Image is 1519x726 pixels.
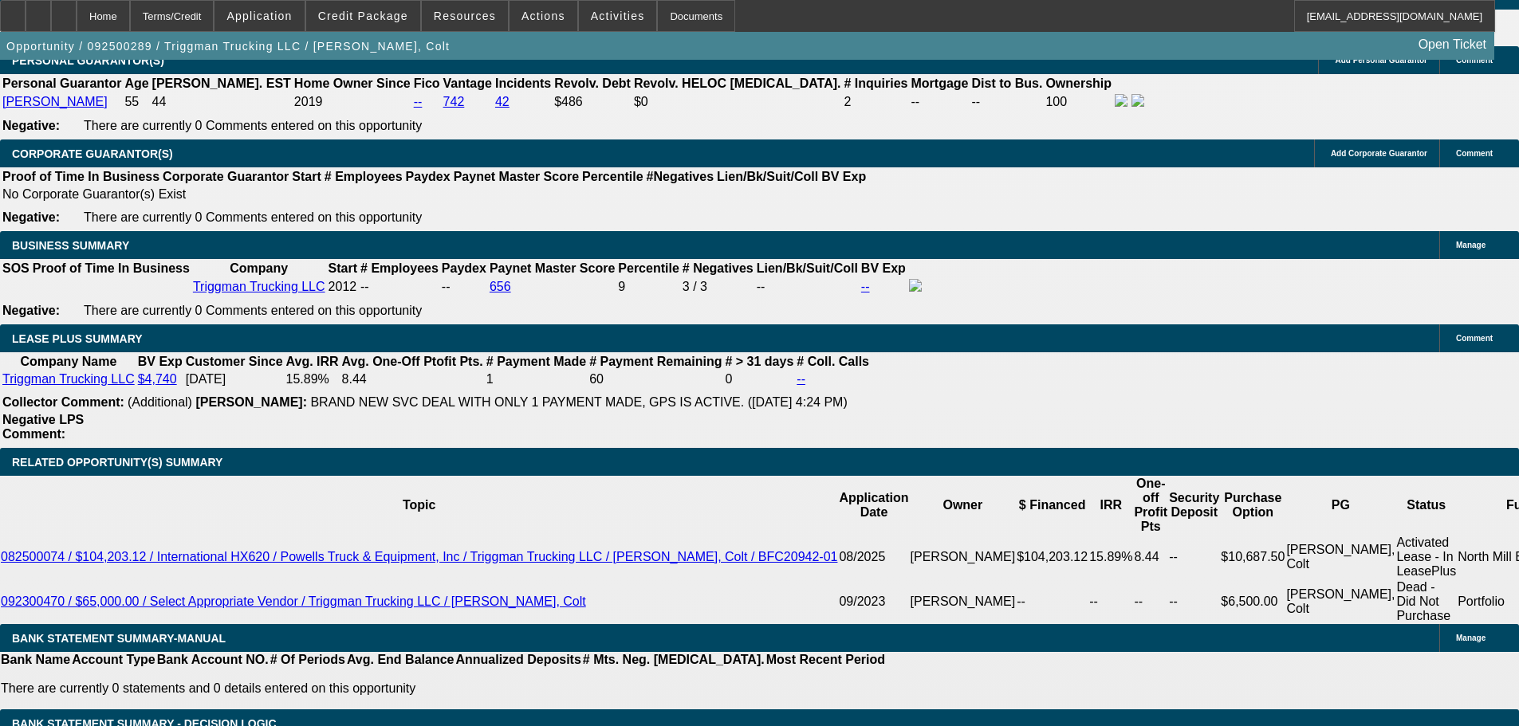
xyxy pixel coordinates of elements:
td: 1 [486,371,587,387]
th: Annualized Deposits [455,652,581,668]
b: Negative: [2,119,60,132]
span: -- [360,280,369,293]
td: 08/2025 [838,535,909,579]
button: Actions [510,1,577,31]
b: Start [292,170,321,183]
td: 8.44 [341,371,484,387]
b: # Employees [325,170,403,183]
b: Home Owner Since [294,77,411,90]
span: Opportunity / 092500289 / Triggman Trucking LLC / [PERSON_NAME], Colt [6,40,450,53]
span: RELATED OPPORTUNITY(S) SUMMARY [12,456,222,469]
b: BV Exp [138,355,183,368]
span: CORPORATE GUARANTOR(S) [12,147,173,160]
button: Application [214,1,304,31]
th: IRR [1088,476,1133,535]
b: Vantage [443,77,492,90]
th: $ Financed [1016,476,1088,535]
td: No Corporate Guarantor(s) Exist [2,186,873,202]
td: 44 [152,93,292,111]
b: Lien/Bk/Suit/Coll [757,261,858,275]
td: 2 [843,93,908,111]
b: BV Exp [821,170,866,183]
b: Avg. One-Off Ptofit Pts. [342,355,483,368]
th: Account Type [71,652,156,668]
b: # Employees [360,261,439,275]
td: -- [1016,579,1088,624]
b: Negative LPS Comment: [2,413,84,441]
b: Ownership [1045,77,1112,90]
th: Proof of Time In Business [32,261,191,277]
th: Owner [910,476,1017,535]
th: Bank Account NO. [156,652,270,668]
b: Dist to Bus. [972,77,1043,90]
th: # Mts. Neg. [MEDICAL_DATA]. [582,652,765,668]
span: BRAND NEW SVC DEAL WITH ONLY 1 PAYMENT MADE, GPS IS ACTIVE. ([DATE] 4:24 PM) [310,395,847,409]
a: Open Ticket [1412,31,1493,58]
span: Application [226,10,292,22]
b: [PERSON_NAME]: [195,395,307,409]
td: 60 [588,371,722,387]
td: Dead - Did Not Purchase [1395,579,1457,624]
p: There are currently 0 statements and 0 details entered on this opportunity [1,681,885,696]
td: -- [971,93,1044,111]
td: $104,203.12 [1016,535,1088,579]
a: -- [414,95,423,108]
b: # Payment Made [486,355,586,368]
span: There are currently 0 Comments entered on this opportunity [84,119,422,132]
th: Security Deposit [1168,476,1220,535]
b: Mortgage [911,77,969,90]
a: 656 [490,280,511,293]
b: Revolv. HELOC [MEDICAL_DATA]. [634,77,841,90]
b: # Inquiries [844,77,907,90]
td: 15.89% [1088,535,1133,579]
span: 2019 [294,95,323,108]
b: Customer Since [186,355,283,368]
th: # Of Periods [270,652,346,668]
b: #Negatives [647,170,714,183]
div: 3 / 3 [683,280,754,294]
td: -- [1168,535,1220,579]
td: 2012 [328,278,358,296]
td: $0 [633,93,842,111]
span: Add Personal Guarantor [1335,56,1427,65]
th: One-off Profit Pts [1133,476,1168,535]
b: # Coll. Calls [797,355,869,368]
a: [PERSON_NAME] [2,95,108,108]
a: $4,740 [138,372,177,386]
a: -- [861,280,870,293]
span: Activities [591,10,645,22]
td: 100 [1045,93,1112,111]
a: 42 [495,95,510,108]
b: Age [124,77,148,90]
span: Manage [1456,634,1486,642]
b: Negative: [2,304,60,317]
td: Activated Lease - In LeasePlus [1395,535,1457,579]
b: Avg. IRR [286,355,339,368]
td: -- [911,93,970,111]
button: Activities [579,1,657,31]
b: Personal Guarantor [2,77,121,90]
td: 0 [724,371,794,387]
b: Percentile [618,261,679,275]
b: Revolv. Debt [554,77,631,90]
span: Add Corporate Guarantor [1331,149,1427,158]
div: 9 [618,280,679,294]
b: Paynet Master Score [490,261,615,275]
b: # > 31 days [725,355,793,368]
span: Comment [1456,56,1493,65]
td: 55 [124,93,149,111]
a: -- [797,372,805,386]
span: Comment [1456,334,1493,343]
span: Comment [1456,149,1493,158]
th: Status [1395,476,1457,535]
span: Actions [521,10,565,22]
img: linkedin-icon.png [1131,94,1144,107]
td: 15.89% [285,371,340,387]
span: BANK STATEMENT SUMMARY-MANUAL [12,632,226,645]
b: Company [230,261,288,275]
a: Triggman Trucking LLC [193,280,325,293]
span: BUSINESS SUMMARY [12,239,129,252]
b: Paynet Master Score [454,170,579,183]
th: Most Recent Period [765,652,886,668]
b: Fico [414,77,440,90]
